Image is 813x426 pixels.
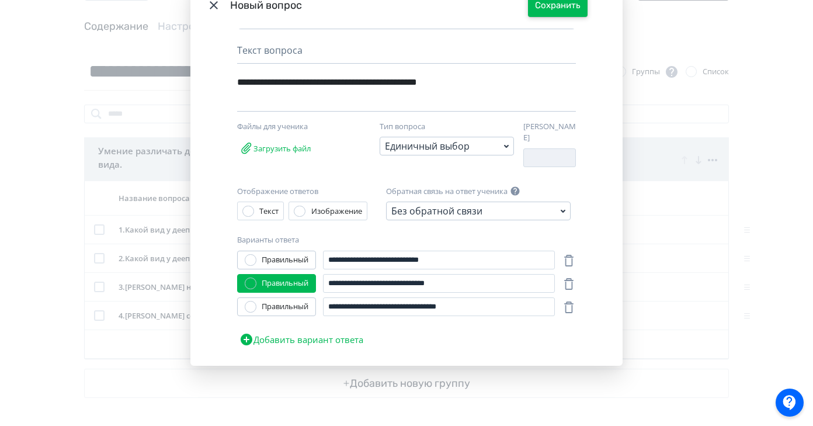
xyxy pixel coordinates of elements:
[380,121,425,133] label: Тип вопроса
[311,206,362,217] div: Изображение
[262,301,308,313] div: Правильный
[237,328,366,351] button: Добавить вариант ответа
[262,278,308,289] div: Правильный
[237,186,318,198] label: Отображение ответов
[237,121,360,133] div: Файлы для ученика
[385,139,470,153] div: Единичный выбор
[523,121,576,144] label: [PERSON_NAME]
[262,254,308,266] div: Правильный
[386,186,508,198] label: Обратная связь на ответ ученика
[237,234,299,246] label: Варианты ответа
[237,43,576,64] div: Текст вопроса
[391,204,482,218] div: Без обратной связи
[259,206,279,217] div: Текст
